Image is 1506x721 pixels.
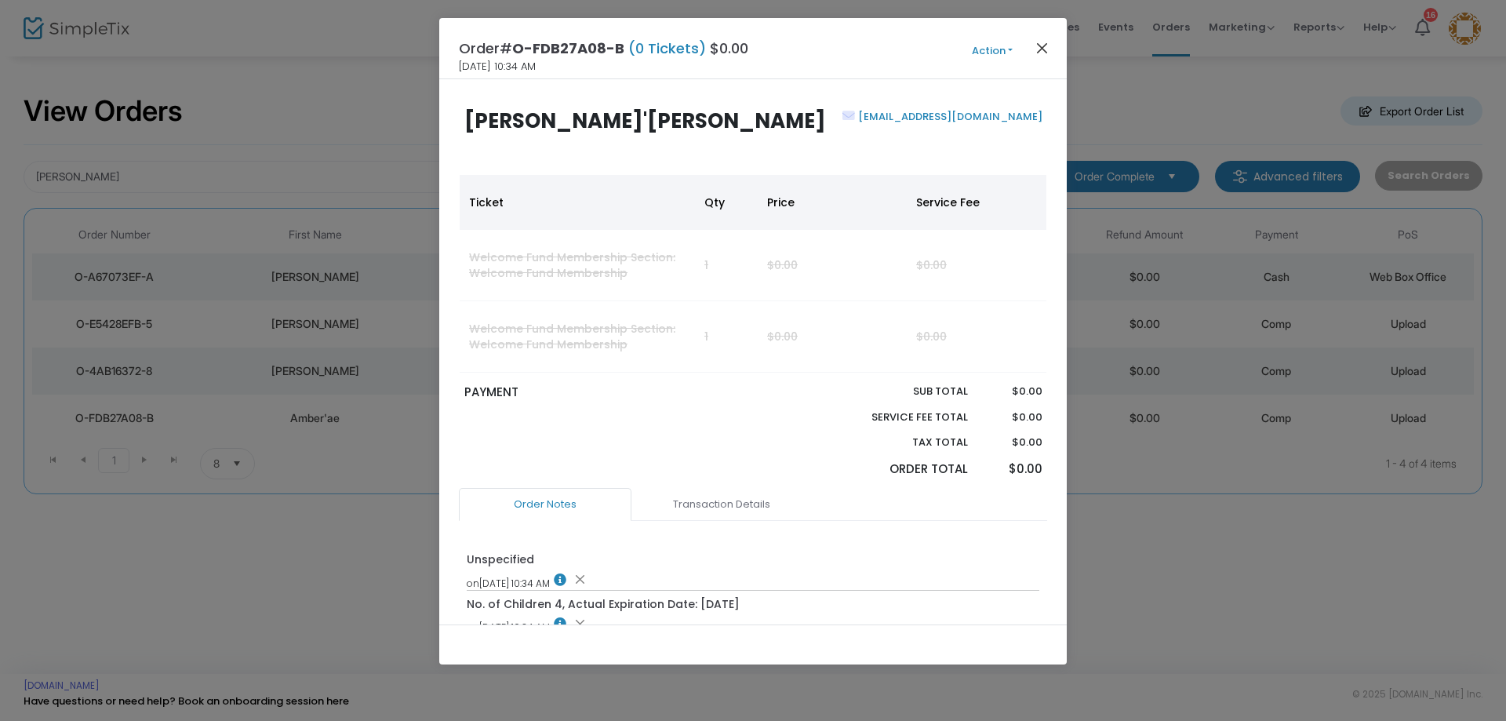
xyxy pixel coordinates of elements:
[835,461,968,479] p: Order Total
[459,59,536,75] span: [DATE] 10:34 AM
[460,175,1046,373] div: Data table
[460,230,695,301] td: Welcome Fund Membership Section: Welcome Fund Membership
[835,384,968,399] p: Sub total
[758,230,907,301] td: $0.00
[835,435,968,450] p: Tax Total
[695,230,758,301] td: 1
[835,410,968,425] p: Service Fee Total
[467,552,534,568] div: Unspecified
[464,384,746,402] p: PAYMENT
[467,617,1040,635] div: [DATE] 10:34 AM
[758,301,907,373] td: $0.00
[983,435,1042,450] p: $0.00
[624,38,710,58] span: (0 Tickets)
[907,301,1001,373] td: $0.00
[635,488,808,521] a: Transaction Details
[758,175,907,230] th: Price
[460,175,695,230] th: Ticket
[983,384,1042,399] p: $0.00
[983,410,1042,425] p: $0.00
[464,107,826,135] b: [PERSON_NAME]'[PERSON_NAME]
[460,301,695,373] td: Welcome Fund Membership Section: Welcome Fund Membership
[459,488,631,521] a: Order Notes
[695,301,758,373] td: 1
[467,621,479,634] span: on
[512,38,624,58] span: O-FDB27A08-B
[945,42,1039,60] button: Action
[467,576,479,589] span: on
[983,461,1042,479] p: $0.00
[467,574,1040,591] div: [DATE] 10:34 AM
[459,38,748,59] h4: Order# $0.00
[907,230,1001,301] td: $0.00
[855,109,1042,124] a: [EMAIL_ADDRESS][DOMAIN_NAME]
[695,175,758,230] th: Qty
[1032,38,1053,58] button: Close
[467,596,740,613] div: No. of Children 4, Actual Expiration Date: [DATE]
[907,175,1001,230] th: Service Fee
